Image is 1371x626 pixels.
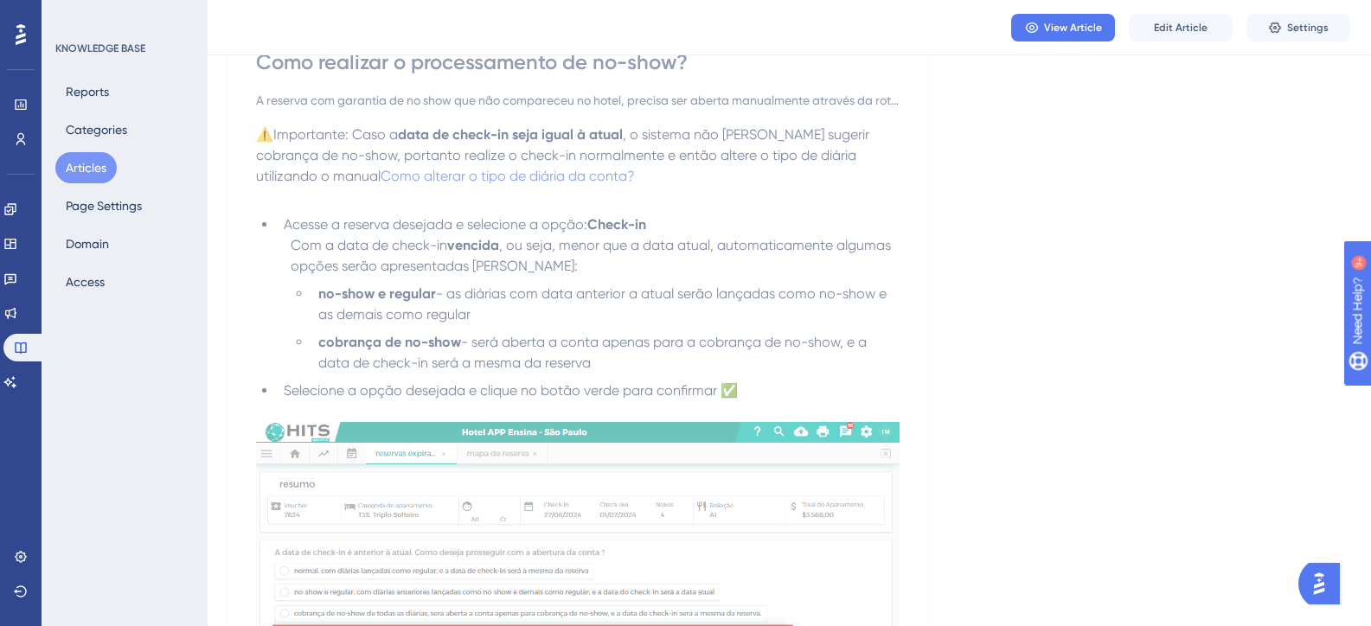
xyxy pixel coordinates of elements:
button: Settings [1246,14,1350,42]
button: View Article [1011,14,1115,42]
span: Com a data de check-in [291,237,447,253]
span: , ou seja, menor que a data atual, automaticamente algumas opções serão apresentadas [PERSON_NAME]: [291,237,894,274]
span: , o sistema não [PERSON_NAME] sugerir cobrança de no-show, portanto realize o check-in normalment... [256,126,873,184]
button: Domain [55,228,119,259]
div: Como realizar o processamento de no-show? [256,48,900,76]
span: Settings [1287,21,1329,35]
button: Access [55,266,115,297]
strong: no-show e regular [318,285,436,302]
span: ⚠️Importante: Caso a [256,126,398,143]
strong: Check-in [587,216,646,233]
button: Page Settings [55,190,152,221]
a: Como alterar o tipo de diária da conta? [381,168,635,184]
span: Selecione a opção desejada e clique no botão verde para confirmar ✅ [284,382,738,399]
strong: vencida [447,237,499,253]
div: KNOWLEDGE BASE [55,42,145,55]
span: - as diárias com data anterior a atual serão lançadas como no-show e as demais como regular [318,285,890,323]
strong: data de check-in seja igual à atual [398,126,623,143]
strong: cobrança de no-show [318,334,461,350]
button: Reports [55,76,119,107]
div: 9+ [118,9,128,22]
span: - será aberta a conta apenas para a cobrança de no-show, e a data de check-in será a mesma da res... [318,334,870,371]
iframe: UserGuiding AI Assistant Launcher [1298,558,1350,610]
button: Edit Article [1129,14,1233,42]
button: Categories [55,114,138,145]
span: Edit Article [1154,21,1208,35]
div: A reserva com garantia de no show que não compareceu no hotel, precisa ser aberta manualmente atr... [256,90,900,111]
span: View Article [1044,21,1102,35]
span: Acesse a reserva desejada e selecione a opção: [284,216,587,233]
span: Need Help? [41,4,108,25]
button: Articles [55,152,117,183]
